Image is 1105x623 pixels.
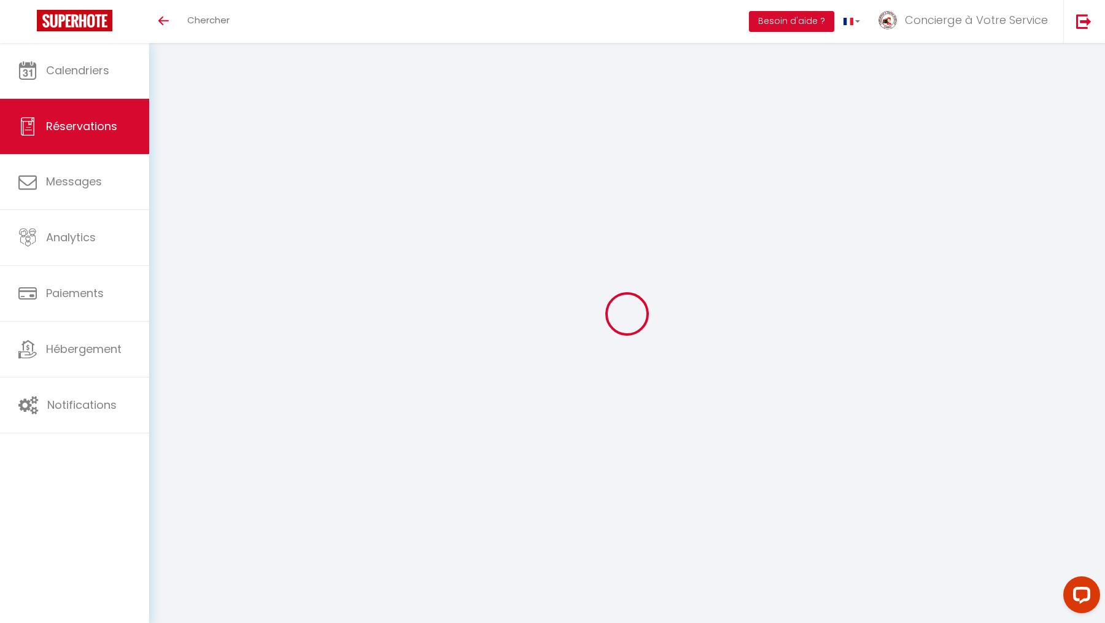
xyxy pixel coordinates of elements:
img: ... [878,11,897,29]
span: Analytics [46,230,96,245]
span: Calendriers [46,63,109,78]
span: Messages [46,174,102,189]
button: Besoin d'aide ? [749,11,834,32]
span: Chercher [187,14,230,26]
span: Notifications [47,397,117,412]
span: Paiements [46,285,104,301]
span: Concierge à Votre Service [905,12,1048,28]
span: Réservations [46,118,117,134]
iframe: LiveChat chat widget [1053,571,1105,623]
img: logout [1076,14,1091,29]
span: Hébergement [46,341,122,357]
img: Super Booking [37,10,112,31]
